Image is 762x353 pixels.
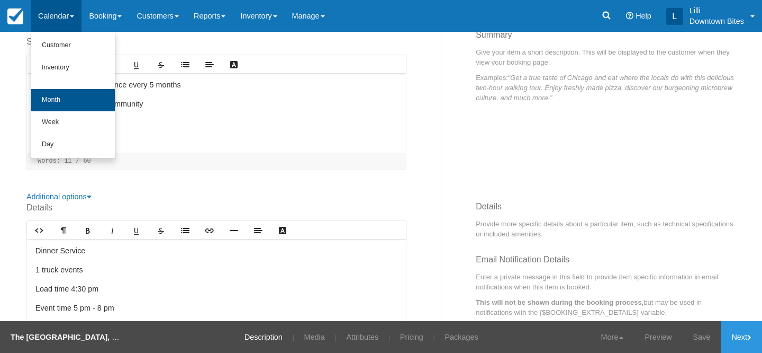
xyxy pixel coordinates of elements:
a: Text Color [222,56,246,73]
li: words: 11 / 60 [32,157,97,165]
p: Load time 4:30 pm [35,284,397,295]
p: Downtown Bites [690,16,744,27]
a: Day [31,134,115,156]
ul: Calendar [31,32,115,159]
em: “Get a true taste of Chicago and eat where the locals do with this delicious two-hour walking tou... [476,74,734,102]
p: Dinner Service [35,245,397,257]
a: HTML [27,222,51,239]
p: •160 Units [35,118,397,129]
p: Examples: [476,73,736,103]
p: •Booking Limitations: Once every 5 months [35,80,397,91]
label: Details [26,202,406,214]
a: Underline [124,222,149,239]
a: Attributes [338,321,386,353]
p: but may be used in notifications with the {$BOOKING_EXTRA_DETAILS} variable. [476,297,736,317]
a: Month [31,89,115,111]
a: Align [246,222,270,239]
a: Link [197,222,222,239]
h3: Summary [476,30,736,47]
p: Enter a private message in this field to provide item specific information in email notifications... [476,272,736,292]
span: Help [636,12,651,20]
strong: The [GEOGRAPHIC_DATA], [GEOGRAPHIC_DATA] - Dinner [11,333,224,341]
a: Underline [124,56,149,73]
p: Event time 5 pm - 8 pm [35,303,397,314]
p: Give your item a short description. This will be displayed to the customer when they view your bo... [476,47,736,67]
a: Format [51,222,76,239]
a: Bold [76,222,100,239]
h3: Details [476,202,736,219]
i: Help [626,12,633,20]
a: Align [197,56,222,73]
p: Provide more specific details about a particular item, such as technical specifications or includ... [476,219,736,239]
a: More [591,321,634,353]
label: Summary [26,36,406,48]
img: checkfront-main-nav-mini-logo.png [7,8,23,24]
a: Italic [100,222,124,239]
a: Save [683,321,721,353]
a: Preview [634,321,682,353]
a: Media [296,321,333,353]
a: Customer [31,34,115,57]
a: Line [222,222,246,239]
a: Additional options [26,192,92,201]
p: Lilli [690,5,744,16]
a: Text Color [270,222,295,239]
a: Inventory [31,57,115,79]
a: Week [31,111,115,134]
p: 1 truck events [35,264,397,276]
a: Next [721,321,762,353]
a: Lists [173,222,197,239]
a: Strikethrough [149,56,173,73]
p: •Upscale Apartment Community [35,99,397,110]
h3: Email Notification Details [476,255,736,272]
div: L [666,8,683,25]
a: Pricing [392,321,431,353]
a: Lists [173,56,197,73]
a: Strikethrough [149,222,173,239]
a: Packages [437,321,486,353]
a: Description [237,321,291,353]
strong: This will not be shown during the booking process, [476,298,643,306]
a: HTML [27,56,51,73]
